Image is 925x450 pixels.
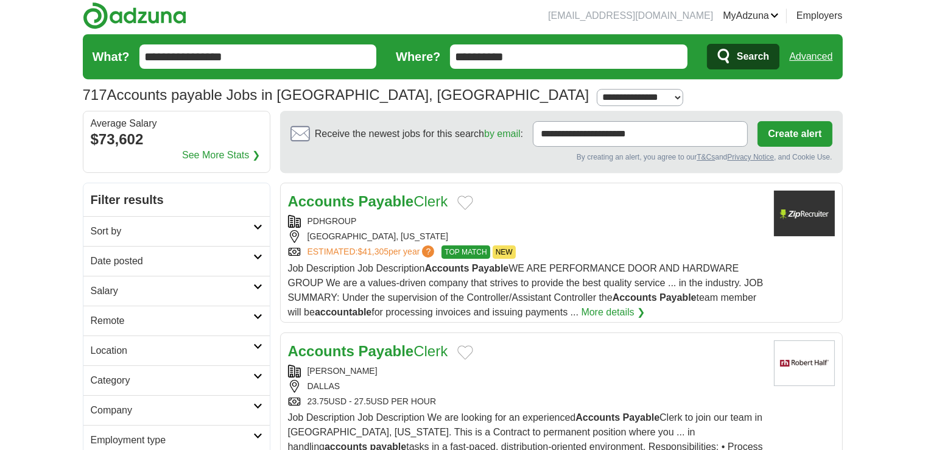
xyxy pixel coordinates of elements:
[774,340,835,386] img: Robert Half logo
[288,343,354,359] strong: Accounts
[91,433,253,448] h2: Employment type
[707,44,779,69] button: Search
[91,373,253,388] h2: Category
[797,9,843,23] a: Employers
[83,84,107,106] span: 717
[582,305,645,320] a: More details ❯
[758,121,832,147] button: Create alert
[91,254,253,269] h2: Date posted
[83,183,270,216] h2: Filter results
[288,193,354,209] strong: Accounts
[659,292,696,303] strong: Payable
[288,263,764,317] span: Job Description Job Description WE ARE PERFORMANCE DOOR AND HARDWARE GROUP We are a values-driven...
[396,47,440,66] label: Where?
[290,152,832,163] div: By creating an alert, you agree to our and , and Cookie Use.
[83,336,270,365] a: Location
[789,44,832,69] a: Advanced
[697,153,715,161] a: T&Cs
[315,307,371,317] strong: accountable
[91,128,262,150] div: $73,602
[493,245,516,259] span: NEW
[484,128,521,139] a: by email
[288,395,764,408] div: 23.75USD - 27.5USD PER HOUR
[288,215,764,228] div: PDHGROUP
[83,2,186,29] img: Adzuna logo
[83,395,270,425] a: Company
[288,380,764,393] div: DALLAS
[91,403,253,418] h2: Company
[548,9,713,23] li: [EMAIL_ADDRESS][DOMAIN_NAME]
[441,245,490,259] span: TOP MATCH
[83,86,589,103] h1: Accounts payable Jobs in [GEOGRAPHIC_DATA], [GEOGRAPHIC_DATA]
[774,191,835,236] img: Company logo
[182,148,260,163] a: See More Stats ❯
[288,343,448,359] a: Accounts PayableClerk
[623,412,659,423] strong: Payable
[91,314,253,328] h2: Remote
[422,245,434,258] span: ?
[91,284,253,298] h2: Salary
[457,345,473,360] button: Add to favorite jobs
[359,343,414,359] strong: Payable
[457,195,473,210] button: Add to favorite jobs
[575,412,620,423] strong: Accounts
[91,343,253,358] h2: Location
[425,263,470,273] strong: Accounts
[727,153,774,161] a: Privacy Notice
[93,47,130,66] label: What?
[83,276,270,306] a: Salary
[737,44,769,69] span: Search
[288,193,448,209] a: Accounts PayableClerk
[613,292,657,303] strong: Accounts
[308,366,378,376] a: [PERSON_NAME]
[308,245,437,259] a: ESTIMATED:$41,305per year?
[83,306,270,336] a: Remote
[83,246,270,276] a: Date posted
[357,247,389,256] span: $41,305
[723,9,779,23] a: MyAdzuna
[91,224,253,239] h2: Sort by
[315,127,523,141] span: Receive the newest jobs for this search :
[472,263,508,273] strong: Payable
[288,230,764,243] div: [GEOGRAPHIC_DATA], [US_STATE]
[83,216,270,246] a: Sort by
[91,119,262,128] div: Average Salary
[83,365,270,395] a: Category
[359,193,414,209] strong: Payable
